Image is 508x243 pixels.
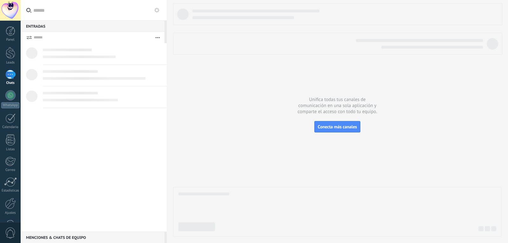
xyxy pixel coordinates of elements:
div: Listas [1,147,20,152]
div: Panel [1,38,20,42]
div: Calendario [1,125,20,129]
div: Estadísticas [1,189,20,193]
div: Entradas [21,20,164,32]
button: Conecta más canales [314,121,360,132]
div: Chats [1,81,20,85]
div: Leads [1,61,20,65]
div: WhatsApp [1,102,19,108]
div: Menciones & Chats de equipo [21,232,164,243]
div: Ajustes [1,211,20,215]
span: Conecta más canales [318,124,357,130]
div: Correo [1,168,20,172]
